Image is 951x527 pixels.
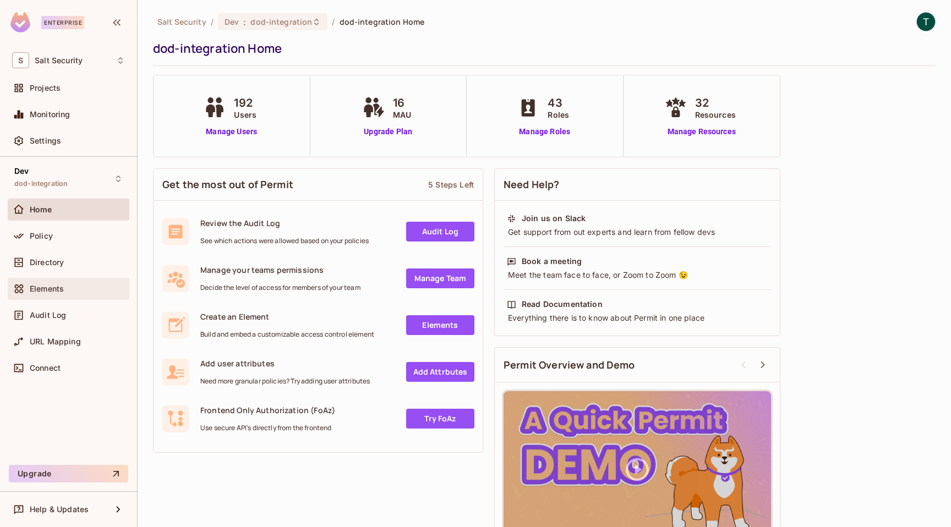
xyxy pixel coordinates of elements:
span: : [243,18,247,26]
span: Users [234,109,256,120]
a: Upgrade Plan [360,126,417,138]
button: Upgrade [9,465,128,482]
span: Settings [30,136,61,145]
span: Manage your teams permissions [200,265,360,275]
div: Book a meeting [522,256,582,267]
span: Decide the level of access for members of your team [200,283,360,292]
div: dod-integration Home [153,40,930,57]
a: Manage Roles [515,126,575,138]
div: Read Documentation [522,299,603,310]
span: Monitoring [30,110,70,119]
div: Enterprise [41,16,84,29]
span: See which actions were allowed based on your policies [200,237,369,245]
span: Get the most out of Permit [162,178,293,191]
span: Audit Log [30,311,66,320]
span: 43 [548,95,569,111]
span: URL Mapping [30,337,81,346]
span: 16 [393,95,411,111]
img: SReyMgAAAABJRU5ErkJggg== [10,12,30,32]
img: Tali Ezra [917,13,935,31]
span: Build and embed a customizable access control element [200,330,374,339]
span: 192 [234,95,256,111]
span: Roles [548,109,569,120]
div: Meet the team face to face, or Zoom to Zoom 😉 [507,270,768,281]
a: Try FoAz [406,409,474,429]
div: Join us on Slack [522,213,586,224]
a: Manage Team [406,268,474,288]
a: Elements [406,315,474,335]
span: Connect [30,364,61,372]
span: Home [30,205,52,214]
span: Need more granular policies? Try adding user attributes [200,377,370,386]
div: Get support from out experts and learn from fellow devs [507,227,768,238]
span: Need Help? [504,178,560,191]
span: Help & Updates [30,505,89,514]
span: S [12,52,29,68]
a: Audit Log [406,222,474,241]
span: Elements [30,284,64,293]
span: 32 [695,95,736,111]
span: Dev [14,167,29,175]
span: dod-integration [14,179,68,188]
span: Workspace: Salt Security [35,56,83,65]
span: Use secure API's directly from the frontend [200,424,335,432]
a: Manage Users [201,126,262,138]
span: Permit Overview and Demo [504,358,635,372]
span: dod-integration Home [340,17,425,27]
li: / [332,17,335,27]
div: 5 Steps Left [428,179,474,190]
a: Manage Resources [662,126,741,138]
span: Dev [225,17,239,27]
li: / [211,17,214,27]
span: Create an Element [200,311,374,322]
span: MAU [393,109,411,120]
span: Frontend Only Authorization (FoAz) [200,405,335,415]
div: Everything there is to know about Permit in one place [507,312,768,323]
span: Policy [30,232,53,240]
span: dod-integration [250,17,312,27]
span: Review the Audit Log [200,218,369,228]
span: the active workspace [157,17,206,27]
a: Add Attrbutes [406,362,474,382]
span: Projects [30,84,61,92]
span: Add user attributes [200,358,370,369]
span: Resources [695,109,736,120]
span: Directory [30,258,64,267]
